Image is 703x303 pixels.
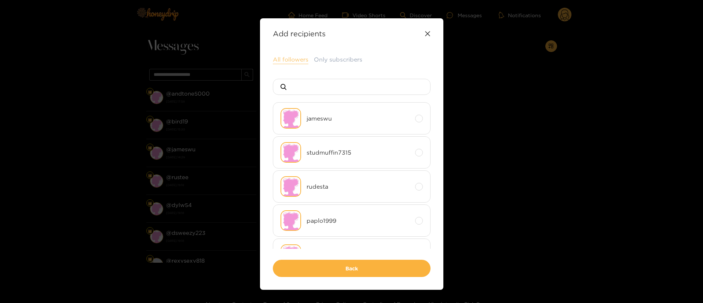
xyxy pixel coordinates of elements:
img: no-avatar.png [281,108,301,129]
span: jameswu [307,114,410,123]
span: paplo1999 [307,217,410,225]
span: rudesta [307,182,410,191]
button: Back [273,260,431,277]
strong: Add recipients [273,29,326,38]
img: no-avatar.png [281,244,301,265]
img: no-avatar.png [281,176,301,197]
button: Only subscribers [314,55,362,64]
button: All followers [273,55,308,64]
img: no-avatar.png [281,142,301,163]
span: studmuffin7315 [307,148,410,157]
img: no-avatar.png [281,210,301,231]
